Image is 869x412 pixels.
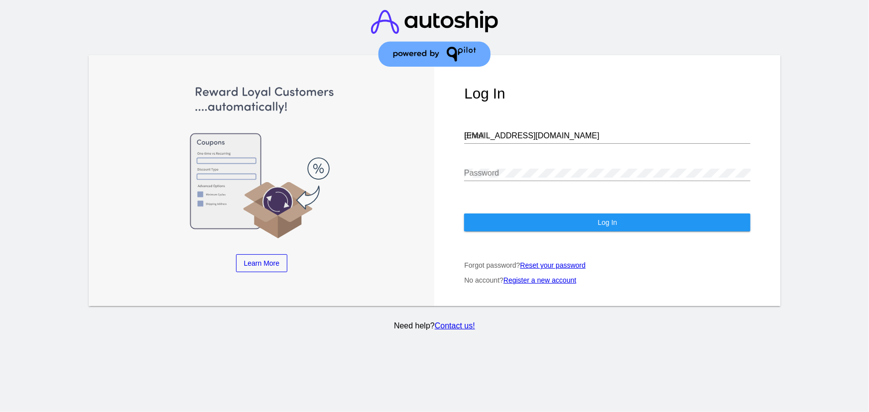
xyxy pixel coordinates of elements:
button: Log In [464,213,750,231]
p: Need help? [87,321,782,330]
input: Email [464,131,750,140]
img: Apply Coupons Automatically to Scheduled Orders with QPilot [119,85,405,240]
h1: Log In [464,85,750,102]
span: Learn More [244,259,280,267]
a: Contact us! [435,321,475,330]
a: Learn More [236,254,288,272]
a: Reset your password [520,261,586,269]
span: Log In [598,218,617,226]
a: Register a new account [503,276,576,284]
p: No account? [464,276,750,284]
p: Forgot password? [464,261,750,269]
